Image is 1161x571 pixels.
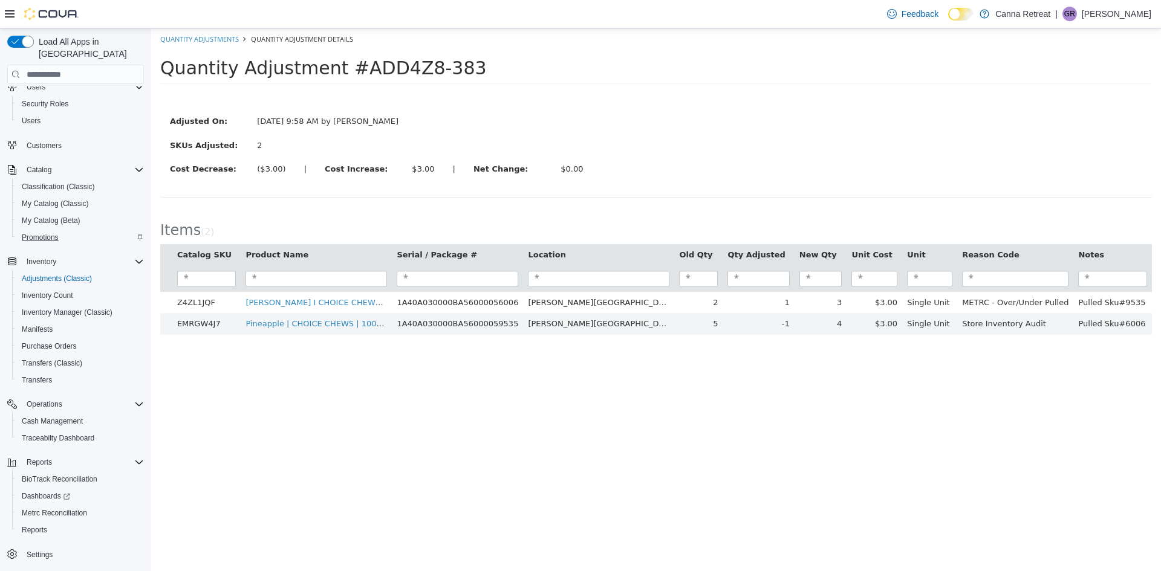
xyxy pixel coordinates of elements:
[17,489,75,503] a: Dashboards
[571,285,643,306] td: -1
[922,285,1001,306] td: Pulled Sku#6006
[17,230,144,245] span: Promotions
[27,457,52,467] span: Reports
[17,322,57,337] a: Manifests
[17,431,144,445] span: Traceabilty Dashboard
[246,221,328,233] button: Serial / Package #
[22,525,47,535] span: Reports
[922,263,1001,285] td: Pulled Sku#9535
[27,399,62,409] span: Operations
[1055,7,1058,21] p: |
[10,87,97,99] label: Adjusted On:
[27,165,51,175] span: Catalog
[2,79,149,95] button: Users
[9,6,88,15] a: Quantity Adjustments
[106,111,253,123] div: 2
[17,523,144,537] span: Reports
[12,355,149,372] button: Transfers (Classic)
[576,221,636,233] button: Qty Adjusted
[17,114,45,128] a: Users
[995,7,1050,21] p: Canna Retreat
[12,112,149,129] button: Users
[700,221,743,233] button: Unit Cost
[22,116,41,126] span: Users
[50,198,63,209] small: ( )
[571,263,643,285] td: 1
[882,2,943,26] a: Feedback
[1064,7,1075,21] span: GR
[409,135,432,147] div: $0.00
[12,505,149,521] button: Metrc Reconciliation
[22,216,80,225] span: My Catalog (Beta)
[1062,7,1077,21] div: Gustavo Ramos
[12,212,149,229] button: My Catalog (Beta)
[22,163,56,177] button: Catalog
[17,339,144,353] span: Purchase Orders
[17,230,63,245] a: Promotions
[17,356,87,370] a: Transfers (Classic)
[17,523,52,537] a: Reports
[2,546,149,563] button: Settings
[751,285,806,306] td: Single Unit
[22,99,68,109] span: Security Roles
[2,161,149,178] button: Catalog
[22,291,73,300] span: Inventory Count
[22,455,144,469] span: Reports
[17,97,73,111] a: Security Roles
[27,141,62,150] span: Customers
[377,291,657,300] span: [PERSON_NAME][GEOGRAPHIC_DATA][STREET_ADDRESS] (Sales Floor )
[22,199,89,208] span: My Catalog (Classic)
[22,254,61,269] button: Inventory
[22,397,144,411] span: Operations
[17,414,144,428] span: Cash Management
[9,193,50,210] span: Items
[24,8,79,20] img: Cova
[2,396,149,413] button: Operations
[811,221,871,233] button: Reason Code
[12,229,149,246] button: Promotions
[27,257,56,266] span: Inventory
[523,285,571,306] td: 5
[17,356,144,370] span: Transfers (Classic)
[17,213,144,228] span: My Catalog (Beta)
[22,341,77,351] span: Purchase Orders
[1082,7,1151,21] p: [PERSON_NAME]
[241,263,372,285] td: 1A40A030000BA56000056006
[12,178,149,195] button: Classification (Classic)
[94,269,306,279] a: [PERSON_NAME] I CHOICE CHEWS | 100mg Edibles (I)
[17,288,144,303] span: Inventory Count
[22,233,59,242] span: Promotions
[17,489,144,503] span: Dashboards
[12,372,149,389] button: Transfers
[17,305,117,320] a: Inventory Manager (Classic)
[22,138,144,153] span: Customers
[22,455,57,469] button: Reports
[17,97,144,111] span: Security Roles
[2,454,149,471] button: Reports
[22,416,83,426] span: Cash Management
[17,271,144,286] span: Adjustments (Classic)
[948,8,974,21] input: Dark Mode
[22,547,57,562] a: Settings
[12,413,149,430] button: Cash Management
[164,135,252,147] label: Cost Increase:
[22,358,82,368] span: Transfers (Classic)
[21,263,90,285] td: Z4ZL1JQF
[22,80,144,94] span: Users
[17,179,144,194] span: Classification (Classic)
[17,431,99,445] a: Traceabilty Dashboard
[22,474,97,484] span: BioTrack Reconciliation
[27,550,53,560] span: Settings
[12,95,149,112] button: Security Roles
[10,135,97,147] label: Cost Decrease:
[902,8,938,20] span: Feedback
[22,397,67,411] button: Operations
[9,29,336,50] span: Quantity Adjustment #ADD4Z8-383
[17,506,92,520] a: Metrc Reconciliation
[100,6,202,15] span: Quantity Adjustment Details
[53,198,59,209] span: 2
[17,196,94,211] a: My Catalog (Classic)
[12,304,149,321] button: Inventory Manager (Classic)
[261,135,283,147] div: $3.00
